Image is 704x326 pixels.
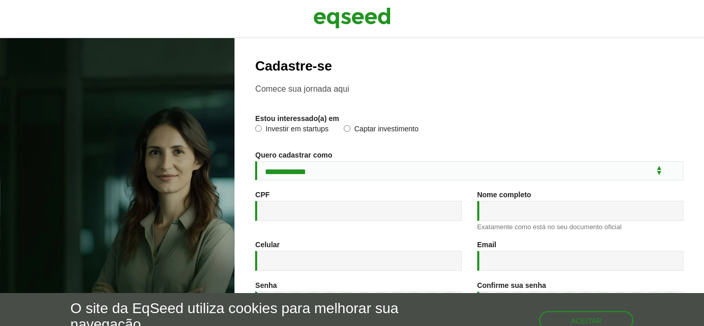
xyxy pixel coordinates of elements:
[255,125,328,135] label: Investir em startups
[255,282,277,289] label: Senha
[477,241,496,248] label: Email
[313,5,391,31] img: EqSeed Logo
[477,282,546,289] label: Confirme sua senha
[477,224,683,230] div: Exatamente como está no seu documento oficial
[255,151,332,159] label: Quero cadastrar como
[344,125,350,132] input: Captar investimento
[477,191,531,198] label: Nome completo
[255,241,279,248] label: Celular
[255,84,683,94] p: Comece sua jornada aqui
[255,115,339,122] label: Estou interessado(a) em
[255,191,270,198] label: CPF
[255,125,262,132] input: Investir em startups
[344,125,418,135] label: Captar investimento
[255,59,683,74] h2: Cadastre-se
